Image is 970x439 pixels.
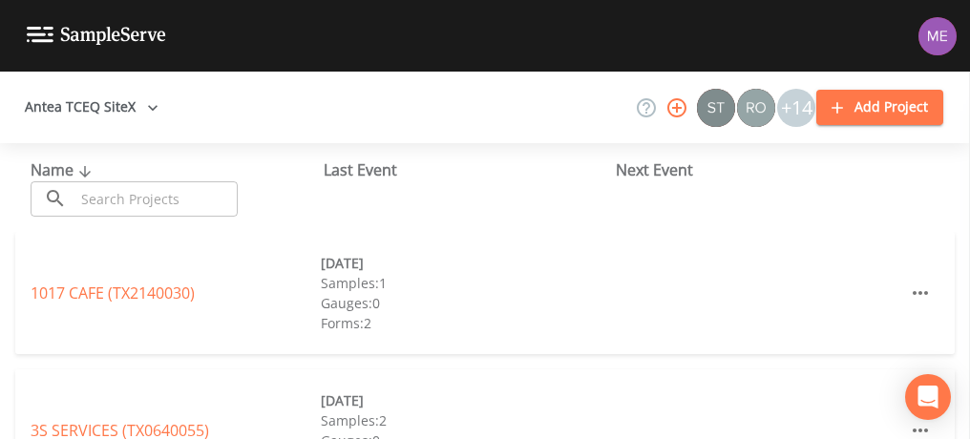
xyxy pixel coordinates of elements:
[74,181,238,217] input: Search Projects
[696,89,736,127] div: Stan Porter
[321,253,611,273] div: [DATE]
[777,89,815,127] div: +14
[31,282,195,303] a: 1017 CAFE (TX2140030)
[737,89,775,127] img: 7e5c62b91fde3b9fc00588adc1700c9a
[321,410,611,430] div: Samples: 2
[324,158,617,181] div: Last Event
[816,90,943,125] button: Add Project
[321,313,611,333] div: Forms: 2
[321,390,611,410] div: [DATE]
[17,90,166,125] button: Antea TCEQ SiteX
[27,27,166,45] img: logo
[616,158,909,181] div: Next Event
[31,159,96,180] span: Name
[321,273,611,293] div: Samples: 1
[321,293,611,313] div: Gauges: 0
[918,17,957,55] img: d4d65db7c401dd99d63b7ad86343d265
[736,89,776,127] div: Rodolfo Ramirez
[905,374,951,420] div: Open Intercom Messenger
[697,89,735,127] img: c0670e89e469b6405363224a5fca805c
